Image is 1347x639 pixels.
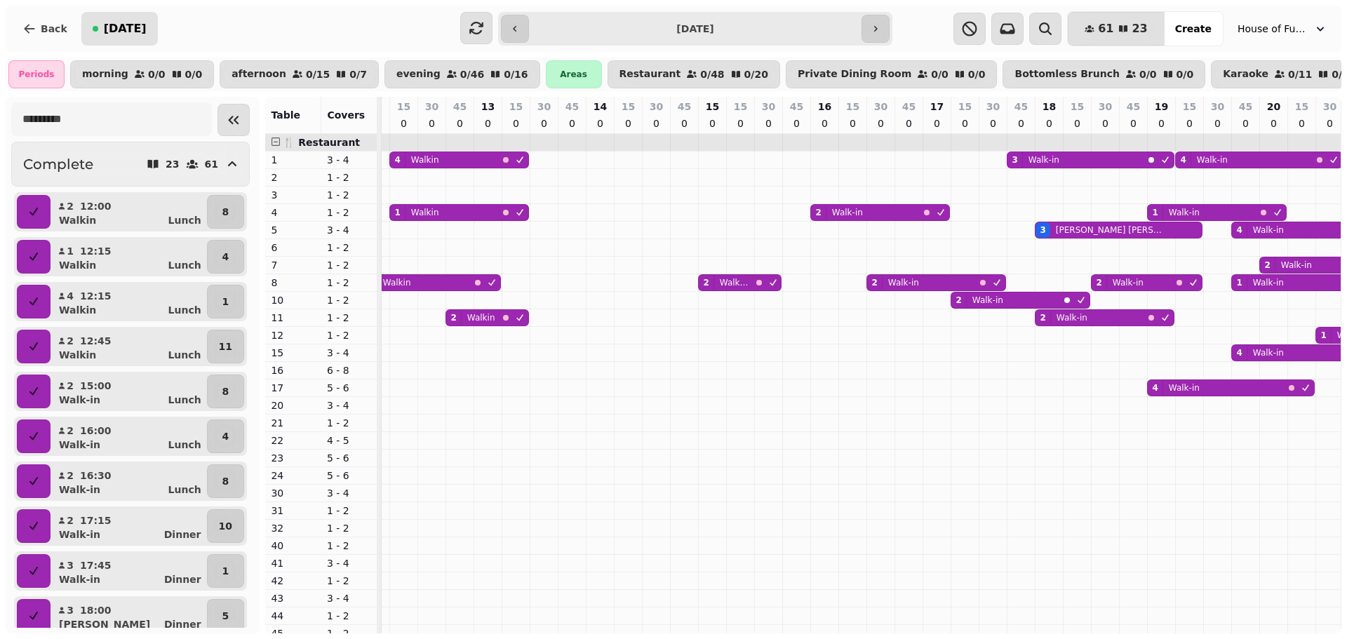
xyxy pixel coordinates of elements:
div: 3 [1012,154,1017,166]
p: 15 [1295,100,1308,114]
p: 17:15 [80,513,112,527]
div: 2 [703,277,709,288]
p: Bottomless Brunch [1014,69,1120,80]
p: 0 [763,116,774,130]
button: 412:15WalkinLunch [53,285,204,318]
div: 2 [815,207,821,218]
p: Walk-in [888,277,919,288]
p: 15 [958,100,972,114]
p: 20 [1267,100,1280,114]
p: Walk-in [1169,207,1200,218]
div: 4 [1236,224,1242,236]
p: 1 - 2 [327,521,372,535]
p: 0 [1268,116,1279,130]
p: 3 [66,558,74,572]
p: 30 [1211,100,1224,114]
div: 2 [1040,312,1045,323]
p: 0 / 48 [700,69,724,79]
p: 24 [271,469,316,483]
p: 0 [594,116,605,130]
p: 1 - 2 [327,609,372,623]
p: 45 [790,100,803,114]
p: Walk-in [59,438,100,452]
button: 212:45WalkinLunch [53,330,204,363]
span: Table [271,109,300,121]
button: 5 [207,599,244,633]
p: 1 - 2 [327,328,372,342]
p: 0 [959,116,970,130]
div: 2 [1096,277,1101,288]
button: Back [11,12,79,46]
span: [DATE] [104,23,147,34]
p: Dinner [164,572,201,586]
p: 0 / 46 [460,69,484,79]
p: Walk-in [59,483,100,497]
p: 21 [271,416,316,430]
p: 2 [66,469,74,483]
button: Restaurant0/480/20 [608,60,780,88]
p: 20 [271,398,316,412]
div: 1 [1236,277,1242,288]
p: 17:45 [80,558,112,572]
button: Bottomless Brunch0/00/0 [1003,60,1205,88]
p: 15 [271,346,316,360]
span: Back [41,24,67,34]
p: morning [82,69,128,80]
div: Periods [8,60,65,88]
span: 61 [1098,23,1113,34]
p: 44 [271,609,316,623]
p: 45 [902,100,916,114]
p: 15 [1071,100,1084,114]
p: 4 - 5 [327,433,372,448]
p: 30 [874,100,887,114]
div: 1 [394,207,400,218]
p: 30 [537,100,551,114]
p: Walkin [411,154,439,166]
p: 30 [271,486,316,500]
p: 0 [1015,116,1026,130]
p: Dinner [164,617,201,631]
p: 5 - 6 [327,451,372,465]
p: 0 [1155,116,1167,130]
p: [PERSON_NAME] [59,617,150,631]
p: 0 [622,116,634,130]
button: 216:30Walk-inLunch [53,464,204,498]
p: 31 [271,504,316,518]
p: 0 [791,116,802,130]
button: 4 [207,240,244,274]
p: Lunch [168,393,201,407]
p: 1 - 2 [327,276,372,290]
p: 0 [847,116,858,130]
p: 1 - 2 [327,504,372,518]
p: 2 [66,199,74,213]
button: afternoon0/150/7 [220,60,379,88]
p: Karaoke [1223,69,1268,80]
p: 15 [734,100,747,114]
p: 13 [481,100,495,114]
p: 30 [1099,100,1112,114]
p: 40 [271,539,316,553]
p: 3 - 4 [327,556,372,570]
span: House of Fu Manchester [1238,22,1308,36]
p: 5 [222,609,229,623]
h2: Complete [23,154,93,174]
p: 1 - 2 [327,416,372,430]
p: 0 / 15 [306,69,330,79]
button: 8 [207,375,244,408]
p: 1 - 2 [327,241,372,255]
p: 1 [222,564,229,578]
p: 11 [219,339,232,354]
p: 0 [931,116,942,130]
p: 3 - 4 [327,153,372,167]
p: 3 - 4 [327,223,372,237]
p: 3 - 4 [327,486,372,500]
p: 45 [565,100,579,114]
p: 11 [271,311,316,325]
p: 3 - 4 [327,346,372,360]
p: Walk-in [832,207,863,218]
p: 41 [271,556,316,570]
button: Create [1164,12,1223,46]
p: 0 [1099,116,1111,130]
p: Restaurant [619,69,681,80]
p: Walk-in [1028,154,1059,166]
